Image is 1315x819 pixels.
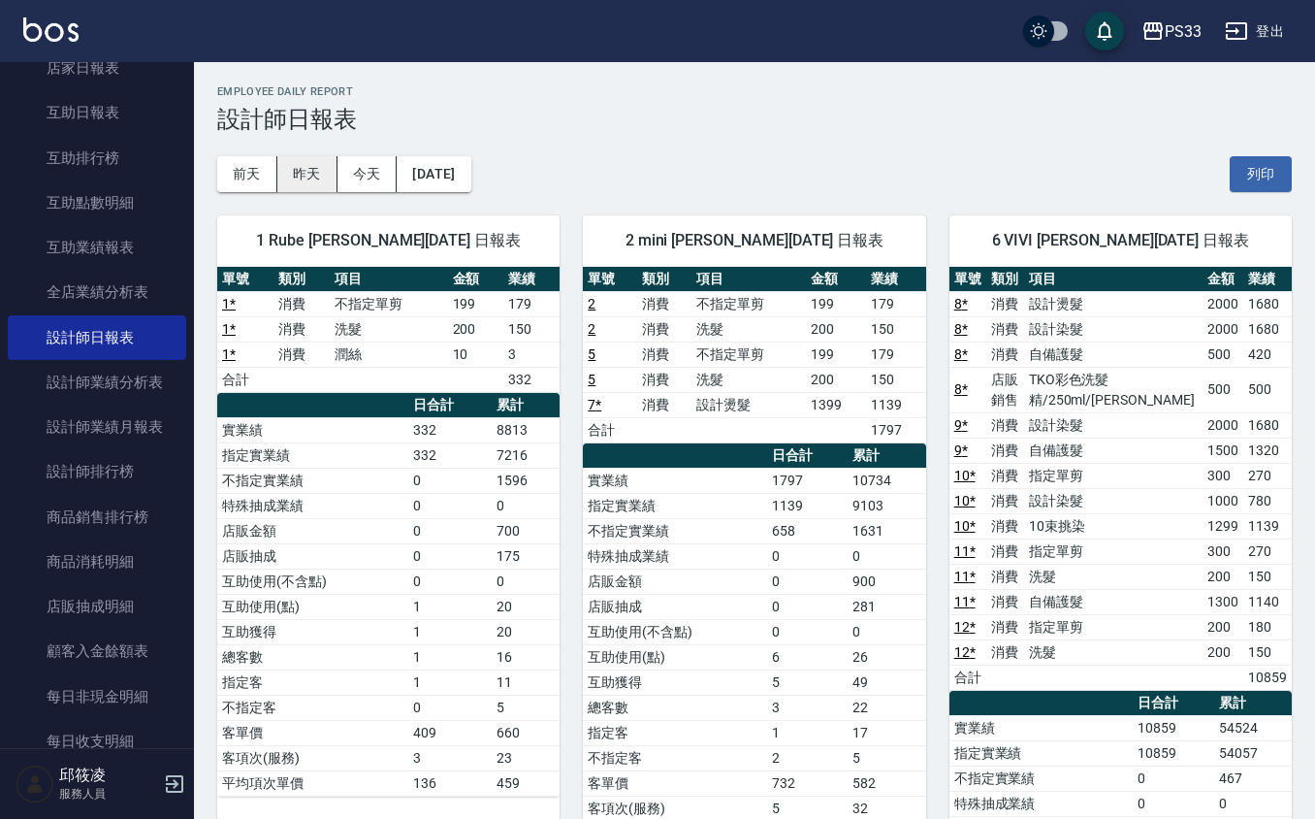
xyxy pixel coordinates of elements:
[16,765,54,803] img: Person
[1203,488,1243,513] td: 1000
[217,695,408,720] td: 不指定客
[273,342,330,367] td: 消費
[986,463,1024,488] td: 消費
[1024,564,1203,589] td: 洗髮
[1024,614,1203,639] td: 指定單剪
[217,720,408,745] td: 客單價
[397,156,470,192] button: [DATE]
[1024,291,1203,316] td: 設計燙髮
[217,442,408,468] td: 指定實業績
[408,569,493,594] td: 0
[8,629,186,673] a: 顧客入金餘額表
[637,291,691,316] td: 消費
[217,745,408,770] td: 客項次(服務)
[8,360,186,405] a: 設計師業績分析表
[986,367,1024,412] td: 店販銷售
[767,720,849,745] td: 1
[986,412,1024,438] td: 消費
[1024,488,1203,513] td: 設計染髮
[691,342,806,367] td: 不指定單剪
[1024,589,1203,614] td: 自備護髮
[866,417,926,442] td: 1797
[1243,291,1292,316] td: 1680
[1024,539,1203,564] td: 指定單剪
[583,267,925,443] table: a dense table
[949,665,986,690] td: 合計
[273,316,330,342] td: 消費
[691,316,806,342] td: 洗髮
[408,543,493,569] td: 0
[986,267,1024,292] th: 類別
[767,569,849,594] td: 0
[588,346,595,362] a: 5
[691,392,806,417] td: 設計燙髮
[848,619,925,644] td: 0
[866,316,926,342] td: 150
[767,670,849,695] td: 5
[848,745,925,770] td: 5
[1203,438,1243,463] td: 1500
[217,393,560,797] table: a dense table
[217,569,408,594] td: 互助使用(不含點)
[583,543,767,569] td: 特殊抽成業績
[637,316,691,342] td: 消費
[1024,316,1203,342] td: 設計染髮
[492,468,560,493] td: 1596
[583,493,767,518] td: 指定實業績
[277,156,337,192] button: 昨天
[986,564,1024,589] td: 消費
[848,443,925,469] th: 累計
[8,136,186,180] a: 互助排行榜
[866,291,926,316] td: 179
[767,443,849,469] th: 日合計
[408,594,493,619] td: 1
[583,670,767,695] td: 互助獲得
[217,267,273,292] th: 單號
[408,670,493,695] td: 1
[606,231,902,250] span: 2 mini [PERSON_NAME][DATE] 日報表
[986,639,1024,665] td: 消費
[949,791,1134,816] td: 特殊抽成業績
[866,267,926,292] th: 業績
[8,719,186,764] a: 每日收支明細
[583,594,767,619] td: 店販抽成
[1243,438,1292,463] td: 1320
[492,670,560,695] td: 11
[1243,614,1292,639] td: 180
[217,518,408,543] td: 店販金額
[1085,12,1124,50] button: save
[1243,539,1292,564] td: 270
[492,543,560,569] td: 175
[448,291,504,316] td: 199
[408,442,493,468] td: 332
[637,367,691,392] td: 消費
[217,417,408,442] td: 實業績
[848,695,925,720] td: 22
[806,291,866,316] td: 199
[1243,513,1292,539] td: 1139
[503,291,560,316] td: 179
[949,715,1134,740] td: 實業績
[1203,412,1243,438] td: 2000
[408,720,493,745] td: 409
[866,342,926,367] td: 179
[503,316,560,342] td: 150
[848,493,925,518] td: 9103
[1024,438,1203,463] td: 自備護髮
[986,614,1024,639] td: 消費
[691,367,806,392] td: 洗髮
[503,367,560,392] td: 332
[1243,589,1292,614] td: 1140
[8,46,186,90] a: 店家日報表
[866,367,926,392] td: 150
[217,156,277,192] button: 前天
[408,468,493,493] td: 0
[1243,463,1292,488] td: 270
[637,342,691,367] td: 消費
[241,231,536,250] span: 1 Rube [PERSON_NAME][DATE] 日報表
[848,670,925,695] td: 49
[1203,367,1243,412] td: 500
[1203,342,1243,367] td: 500
[217,493,408,518] td: 特殊抽成業績
[1243,316,1292,342] td: 1680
